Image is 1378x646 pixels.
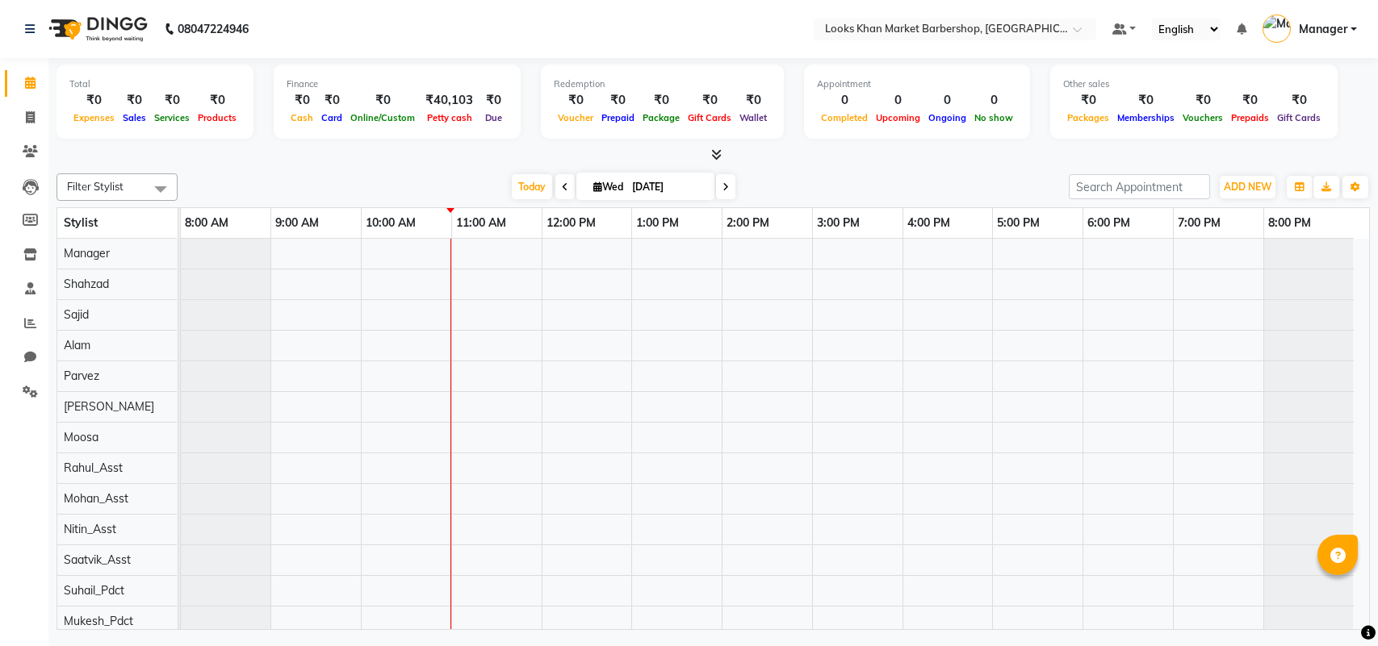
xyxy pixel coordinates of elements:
div: ₹0 [1179,91,1227,110]
span: Expenses [69,112,119,123]
a: 10:00 AM [362,211,420,235]
span: Moosa [64,430,98,444]
div: ₹0 [150,91,194,110]
span: Prepaids [1227,112,1273,123]
img: Manager [1263,15,1291,43]
span: Manager [1299,21,1347,38]
span: ADD NEW [1224,181,1271,193]
div: 0 [817,91,872,110]
div: ₹0 [554,91,597,110]
div: Finance [287,77,508,91]
span: Services [150,112,194,123]
span: Today [512,174,552,199]
div: 0 [970,91,1017,110]
a: 7:00 PM [1174,211,1225,235]
input: 2025-09-03 [627,175,708,199]
span: Ongoing [924,112,970,123]
span: Saatvik_Asst [64,552,131,567]
div: Total [69,77,241,91]
a: 3:00 PM [813,211,864,235]
span: Petty cash [423,112,476,123]
div: ₹0 [1113,91,1179,110]
div: ₹0 [1063,91,1113,110]
a: 6:00 PM [1083,211,1134,235]
span: Due [481,112,506,123]
div: ₹0 [119,91,150,110]
span: Shahzad [64,277,109,291]
span: Suhail_Pdct [64,583,124,598]
span: Package [639,112,684,123]
span: Cash [287,112,317,123]
div: ₹0 [346,91,419,110]
span: Wed [589,181,627,193]
span: Memberships [1113,112,1179,123]
span: Upcoming [872,112,924,123]
a: 12:00 PM [542,211,600,235]
span: Mohan_Asst [64,491,128,506]
span: Gift Cards [684,112,735,123]
span: Sajid [64,307,89,322]
div: ₹0 [684,91,735,110]
span: Packages [1063,112,1113,123]
span: Sales [119,112,150,123]
div: 0 [872,91,924,110]
a: 4:00 PM [903,211,954,235]
a: 9:00 AM [271,211,323,235]
span: Online/Custom [346,112,419,123]
span: Prepaid [597,112,639,123]
span: Products [194,112,241,123]
a: 5:00 PM [993,211,1044,235]
span: Completed [817,112,872,123]
span: Manager [64,246,110,260]
span: Voucher [554,112,597,123]
span: Stylist [64,215,98,230]
div: ₹0 [597,91,639,110]
span: Alam [64,338,90,352]
input: Search Appointment [1069,174,1210,199]
a: 8:00 PM [1264,211,1315,235]
span: Card [317,112,346,123]
div: ₹0 [317,91,346,110]
span: Filter Stylist [67,180,124,193]
div: ₹0 [480,91,508,110]
div: Redemption [554,77,771,91]
a: 8:00 AM [181,211,232,235]
b: 08047224946 [178,6,249,52]
div: ₹40,103 [419,91,480,110]
iframe: chat widget [1310,581,1362,630]
span: Gift Cards [1273,112,1325,123]
div: ₹0 [287,91,317,110]
div: ₹0 [1273,91,1325,110]
span: Wallet [735,112,771,123]
div: ₹0 [1227,91,1273,110]
span: Parvez [64,369,99,383]
span: Mukesh_Pdct [64,614,133,628]
div: ₹0 [735,91,771,110]
span: No show [970,112,1017,123]
span: [PERSON_NAME] [64,399,154,414]
div: ₹0 [639,91,684,110]
span: Rahul_Asst [64,461,123,475]
img: logo [41,6,152,52]
button: ADD NEW [1220,176,1275,198]
a: 11:00 AM [452,211,510,235]
div: ₹0 [69,91,119,110]
span: Nitin_Asst [64,522,116,536]
a: 2:00 PM [723,211,773,235]
div: ₹0 [194,91,241,110]
div: Other sales [1063,77,1325,91]
div: 0 [924,91,970,110]
a: 1:00 PM [632,211,683,235]
div: Appointment [817,77,1017,91]
span: Vouchers [1179,112,1227,123]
